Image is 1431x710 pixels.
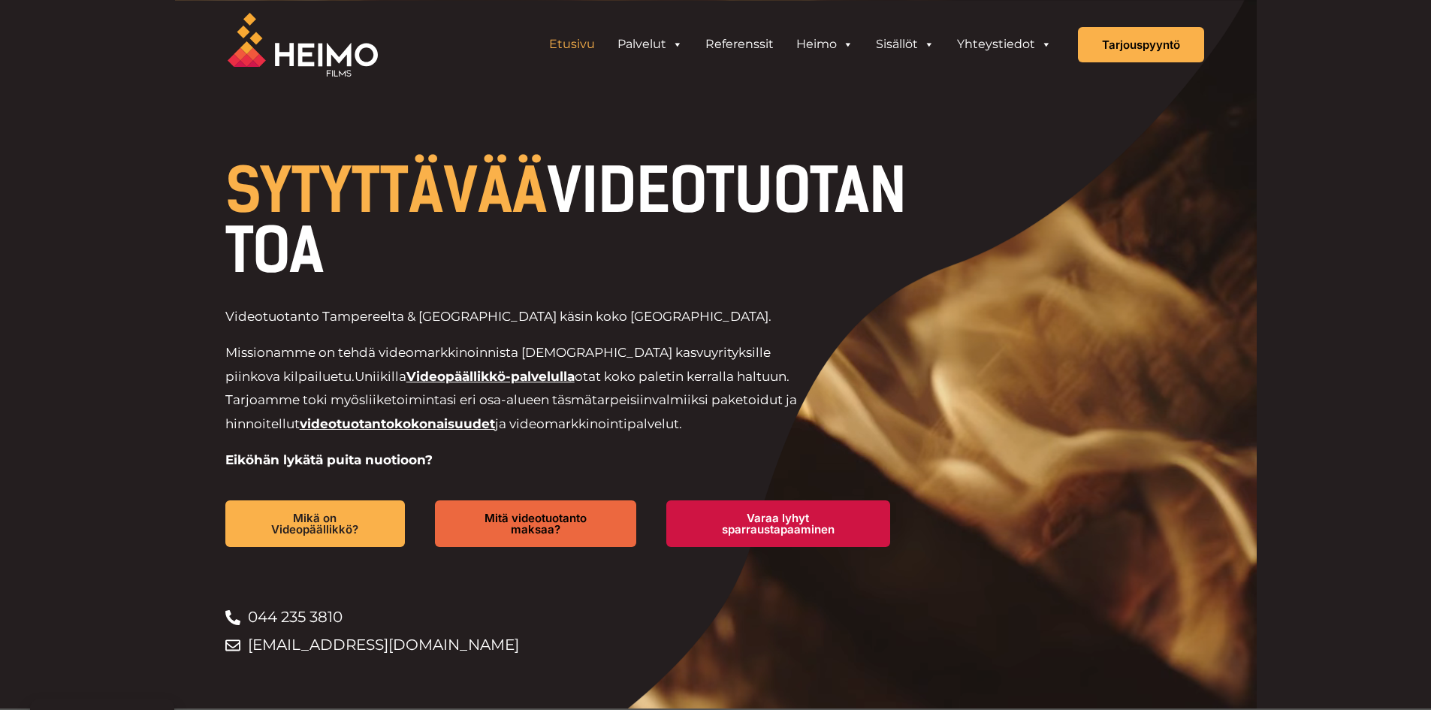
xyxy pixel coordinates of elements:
[495,416,682,431] span: ja videomarkkinointipalvelut.
[1078,27,1204,62] a: Tarjouspyyntö
[355,369,406,384] span: Uniikilla
[785,29,865,59] a: Heimo
[244,603,343,631] span: 044 235 3810
[406,369,575,384] a: Videopäällikkö-palvelulla
[225,161,920,281] h1: VIDEOTUOTANTOA
[694,29,785,59] a: Referenssit
[666,500,890,547] a: Varaa lyhyt sparraustapaaminen
[225,603,920,631] a: 044 235 3810
[435,500,635,547] a: Mitä videotuotanto maksaa?
[530,29,1070,59] aside: Header Widget 1
[249,512,382,535] span: Mikä on Videopäällikkö?
[538,29,606,59] a: Etusivu
[225,392,797,431] span: valmiiksi paketoidut ja hinnoitellut
[690,512,866,535] span: Varaa lyhyt sparraustapaaminen
[300,416,495,431] a: videotuotantokokonaisuudet
[225,452,433,467] strong: Eiköhän lykätä puita nuotioon?
[225,155,547,227] span: SYTYTTÄVÄÄ
[946,29,1063,59] a: Yhteystiedot
[606,29,694,59] a: Palvelut
[865,29,946,59] a: Sisällöt
[459,512,611,535] span: Mitä videotuotanto maksaa?
[225,341,818,436] p: Missionamme on tehdä videomarkkinoinnista [DEMOGRAPHIC_DATA] kasvuyrityksille piinkova kilpailuetu.
[228,13,378,77] img: Heimo Filmsin logo
[225,500,406,547] a: Mikä on Videopäällikkö?
[225,631,920,659] a: [EMAIL_ADDRESS][DOMAIN_NAME]
[244,631,519,659] span: [EMAIL_ADDRESS][DOMAIN_NAME]
[225,305,818,329] p: Videotuotanto Tampereelta & [GEOGRAPHIC_DATA] käsin koko [GEOGRAPHIC_DATA].
[365,392,652,407] span: liiketoimintasi eri osa-alueen täsmätarpeisiin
